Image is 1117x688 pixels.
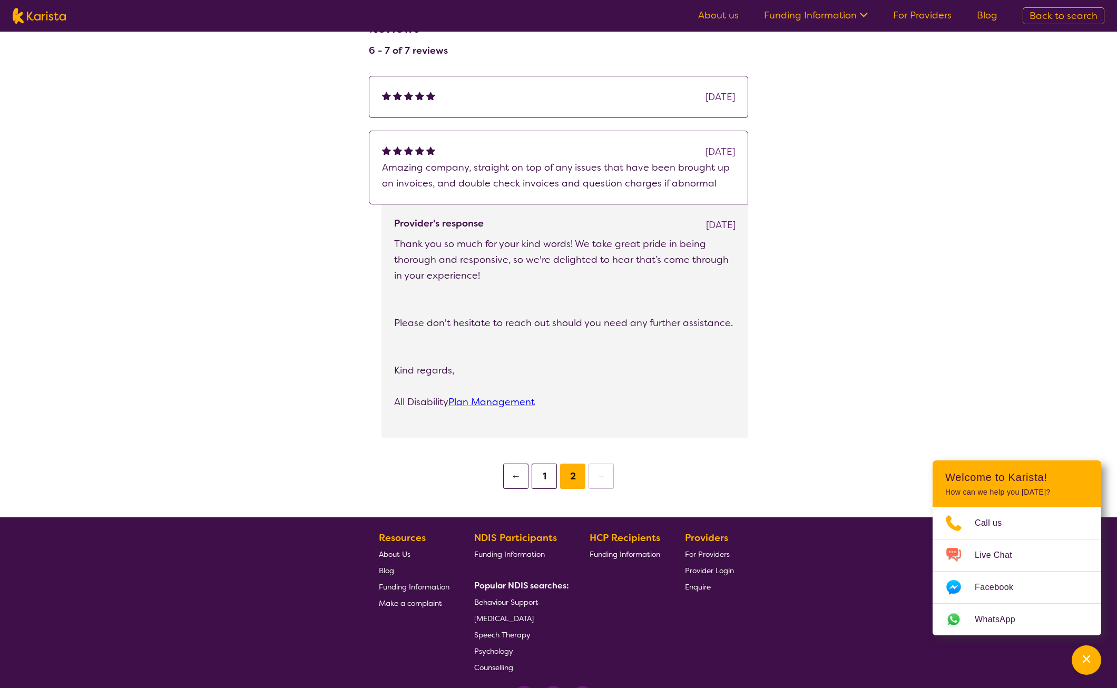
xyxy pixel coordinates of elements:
a: About us [698,9,739,22]
div: [DATE] [706,89,735,105]
span: Make a complaint [379,598,442,608]
a: Funding Information [764,9,868,22]
span: Facebook [975,579,1026,595]
div: Channel Menu [933,460,1101,635]
p: Amazing company, straight on top of any issues that have been brought up on invoices, and double ... [382,160,735,191]
a: Funding Information [590,546,660,562]
span: Call us [975,515,1015,531]
a: Web link opens in a new tab. [933,604,1101,635]
img: fullstar [415,146,424,155]
a: Speech Therapy [474,626,565,643]
img: fullstar [415,91,424,100]
span: Provider Login [685,566,734,575]
span: Behaviour Support [474,597,538,607]
span: Counselling [474,663,513,672]
span: Funding Information [379,582,449,592]
a: Plan Management [448,396,535,408]
p: Kind regards, [394,362,736,378]
span: Back to search [1030,9,1098,22]
a: Funding Information [474,546,565,562]
button: → [589,464,614,489]
img: Karista logo [13,8,66,24]
img: fullstar [393,91,402,100]
a: Back to search [1023,7,1104,24]
span: [MEDICAL_DATA] [474,614,534,623]
a: Psychology [474,643,565,659]
span: About Us [379,549,410,559]
p: All Disability [394,394,736,410]
h2: Welcome to Karista! [945,471,1089,484]
a: Provider Login [685,562,734,578]
p: Thank you so much for your kind words! We take great pride in being thorough and responsive, so w... [394,236,736,283]
span: Funding Information [590,549,660,559]
b: Providers [685,532,728,544]
button: 1 [532,464,557,489]
div: [DATE] [706,144,735,160]
span: Live Chat [975,547,1025,563]
b: NDIS Participants [474,532,557,544]
span: For Providers [685,549,730,559]
b: Popular NDIS searches: [474,580,569,591]
a: For Providers [893,9,952,22]
img: fullstar [382,91,391,100]
h4: Provider's response [394,217,484,230]
span: Speech Therapy [474,630,531,640]
a: Counselling [474,659,565,675]
img: fullstar [426,146,435,155]
a: Make a complaint [379,595,449,611]
img: fullstar [426,91,435,100]
img: fullstar [404,146,413,155]
a: [MEDICAL_DATA] [474,610,565,626]
img: fullstar [382,146,391,155]
a: For Providers [685,546,734,562]
span: Blog [379,566,394,575]
p: How can we help you [DATE]? [945,488,1089,497]
a: Behaviour Support [474,594,565,610]
span: Enquire [685,582,711,592]
ul: Choose channel [933,507,1101,635]
div: [DATE] [706,217,736,233]
span: Psychology [474,646,513,656]
a: Blog [977,9,997,22]
button: ← [503,464,528,489]
button: 2 [560,464,585,489]
button: Channel Menu [1072,645,1101,675]
a: Funding Information [379,578,449,595]
b: HCP Recipients [590,532,660,544]
img: fullstar [404,91,413,100]
img: fullstar [393,146,402,155]
h4: 6 - 7 of 7 reviews [369,44,448,57]
a: About Us [379,546,449,562]
a: Enquire [685,578,734,595]
span: Funding Information [474,549,545,559]
span: WhatsApp [975,612,1028,627]
p: Please don't hesitate to reach out should you need any further assistance. [394,315,736,331]
a: Blog [379,562,449,578]
b: Resources [379,532,426,544]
